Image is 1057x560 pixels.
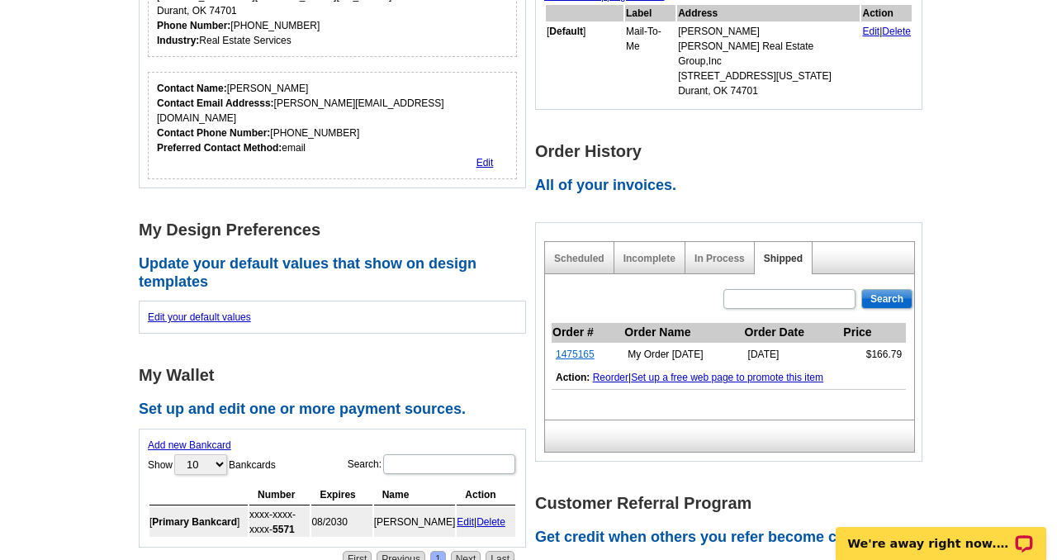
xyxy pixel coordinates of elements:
[623,323,743,343] th: Order Name
[535,495,931,512] h1: Customer Referral Program
[157,83,227,94] strong: Contact Name:
[273,524,295,535] strong: 5571
[374,507,456,537] td: [PERSON_NAME]
[535,529,931,547] h2: Get credit when others you refer become customers
[623,343,743,367] td: My Order [DATE]
[862,26,879,37] a: Edit
[157,20,230,31] strong: Phone Number:
[311,507,372,537] td: 08/2030
[139,255,535,291] h2: Update your default values that show on design templates
[554,253,604,264] a: Scheduled
[157,142,282,154] strong: Preferred Contact Method:
[625,5,675,21] th: Label
[546,23,623,99] td: [ ]
[348,453,517,476] label: Search:
[623,253,675,264] a: Incomplete
[139,221,535,239] h1: My Design Preferences
[457,507,515,537] td: |
[535,177,931,195] h2: All of your invoices.
[694,253,745,264] a: In Process
[139,367,535,384] h1: My Wallet
[535,143,931,160] h1: Order History
[457,516,474,528] a: Edit
[552,323,623,343] th: Order #
[549,26,583,37] b: Default
[744,343,843,367] td: [DATE]
[861,5,912,21] th: Action
[157,35,199,46] strong: Industry:
[825,508,1057,560] iframe: LiveChat chat widget
[631,372,823,383] a: Set up a free web page to promote this item
[148,311,251,323] a: Edit your default values
[842,343,906,367] td: $166.79
[625,23,675,99] td: Mail-To-Me
[593,372,628,383] a: Reorder
[744,323,843,343] th: Order Date
[249,507,310,537] td: xxxx-xxxx-xxxx-
[157,127,270,139] strong: Contact Phone Number:
[476,516,505,528] a: Delete
[842,323,906,343] th: Price
[861,23,912,99] td: |
[148,439,231,451] a: Add new Bankcard
[148,453,276,477] label: Show Bankcards
[374,485,456,505] th: Name
[311,485,372,505] th: Expires
[457,485,515,505] th: Action
[157,97,274,109] strong: Contact Email Addresss:
[476,157,494,168] a: Edit
[861,289,912,309] input: Search
[764,253,803,264] a: Shipped
[139,401,535,419] h2: Set up and edit one or more payment sources.
[174,454,227,475] select: ShowBankcards
[677,5,860,21] th: Address
[148,72,517,179] div: Who should we contact regarding order issues?
[552,366,906,390] td: |
[677,23,860,99] td: [PERSON_NAME] [PERSON_NAME] Real Estate Group,Inc [STREET_ADDRESS][US_STATE] Durant, OK 74701
[152,516,237,528] b: Primary Bankcard
[157,81,508,155] div: [PERSON_NAME] [PERSON_NAME][EMAIL_ADDRESS][DOMAIN_NAME] [PHONE_NUMBER] email
[383,454,515,474] input: Search:
[882,26,911,37] a: Delete
[149,507,248,537] td: [ ]
[249,485,310,505] th: Number
[556,372,590,383] b: Action:
[556,349,595,360] a: 1475165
